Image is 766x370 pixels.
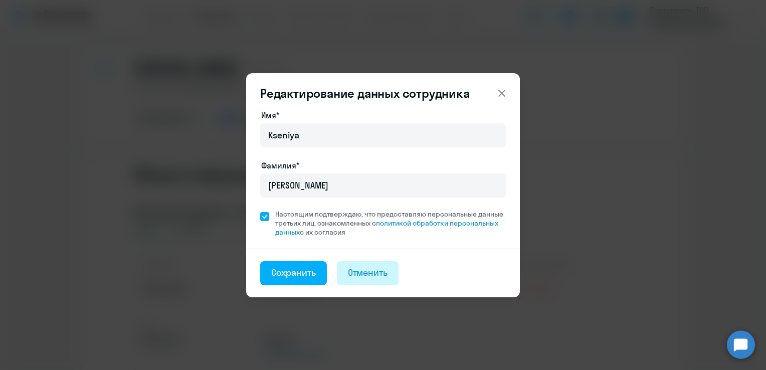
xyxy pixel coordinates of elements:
[337,261,399,285] button: Отменить
[271,266,316,279] div: Сохранить
[246,85,520,101] header: Редактирование данных сотрудника
[275,219,498,237] a: политикой обработки персональных данных
[348,266,388,279] div: Отменить
[275,210,506,237] span: Настоящим подтверждаю, что предоставляю персональные данные третьих лиц, ознакомленных с с их сог...
[260,261,327,285] button: Сохранить
[261,159,299,171] label: Фамилия*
